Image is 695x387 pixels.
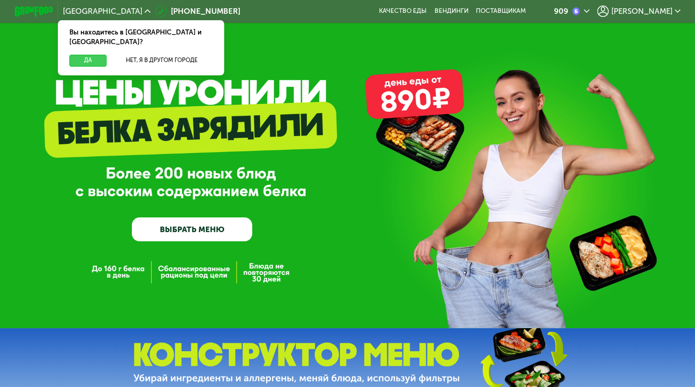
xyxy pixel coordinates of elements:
[476,7,526,15] div: поставщикам
[69,55,107,66] button: Да
[132,217,252,242] a: ВЫБРАТЬ МЕНЮ
[554,7,568,15] div: 909
[63,7,142,15] span: [GEOGRAPHIC_DATA]
[155,6,240,17] a: [PHONE_NUMBER]
[611,7,672,15] span: [PERSON_NAME]
[379,7,427,15] a: Качество еды
[435,7,469,15] a: Вендинги
[111,55,213,66] button: Нет, я в другом городе
[58,20,224,55] div: Вы находитесь в [GEOGRAPHIC_DATA] и [GEOGRAPHIC_DATA]?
